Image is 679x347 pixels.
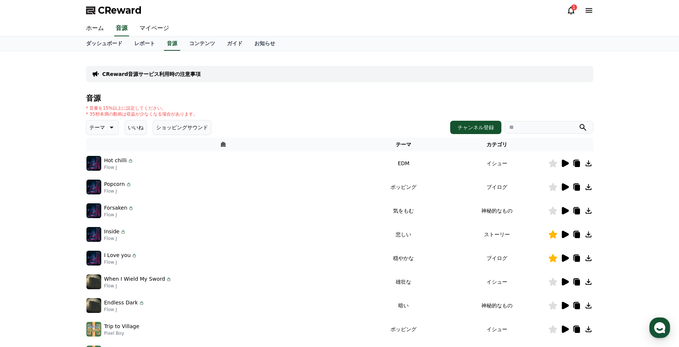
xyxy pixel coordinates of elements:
[104,204,128,212] p: Forsaken
[446,223,548,246] td: ストーリー
[361,294,446,317] td: 暗い
[104,299,138,307] p: Endless Dark
[104,164,134,170] p: Flow J
[446,317,548,341] td: イシュー
[125,120,147,135] button: いいね
[361,317,446,341] td: ポッピング
[446,294,548,317] td: 神秘的なもの
[86,180,101,194] img: music
[446,270,548,294] td: イシュー
[571,4,577,10] div: 1
[104,283,172,289] p: Flow J
[86,138,361,151] th: 曲
[361,199,446,223] td: 気をもむ
[104,188,132,194] p: Flow J
[86,203,101,218] img: music
[446,175,548,199] td: ブイログ
[183,37,221,51] a: コンテンツ
[104,180,125,188] p: Popcorn
[86,156,101,171] img: music
[86,94,593,102] h4: 音源
[114,21,129,36] a: 音源
[128,37,161,51] a: レポート
[450,121,501,134] button: チャンネル登録
[86,4,142,16] a: CReward
[104,251,131,259] p: I Love you
[86,251,101,266] img: music
[89,122,105,133] p: テーマ
[104,212,134,218] p: Flow J
[104,228,120,236] p: Inside
[361,175,446,199] td: ポッピング
[361,151,446,175] td: EDM
[361,138,446,151] th: テーマ
[221,37,248,51] a: ガイド
[248,37,281,51] a: お知らせ
[80,21,110,36] a: ホーム
[361,223,446,246] td: 悲しい
[446,151,548,175] td: イシュー
[104,330,139,336] p: Pixel Boy
[104,259,138,265] p: Flow J
[102,70,201,78] a: CReward音源サービス利用時の注意事項
[104,236,126,241] p: Flow J
[134,21,175,36] a: マイページ
[86,105,198,111] p: * 音量を15%以上に設定してください。
[86,111,198,117] p: * 35秒未満の動画は収益が少なくなる場合があります。
[104,157,127,164] p: Hot chilli
[446,138,548,151] th: カテゴリ
[153,120,211,135] button: ショッピングサウンド
[361,270,446,294] td: 雄壮な
[361,246,446,270] td: 穏やかな
[86,227,101,242] img: music
[98,4,142,16] span: CReward
[104,275,165,283] p: When I Wield My Sword
[104,323,139,330] p: Trip to Village
[446,246,548,270] td: ブイログ
[86,274,101,289] img: music
[80,37,128,51] a: ダッシュボード
[86,322,101,337] img: music
[104,307,145,313] p: Flow J
[86,298,101,313] img: music
[164,37,180,51] a: 音源
[446,199,548,223] td: 神秘的なもの
[86,120,119,135] button: テーマ
[567,6,576,15] a: 1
